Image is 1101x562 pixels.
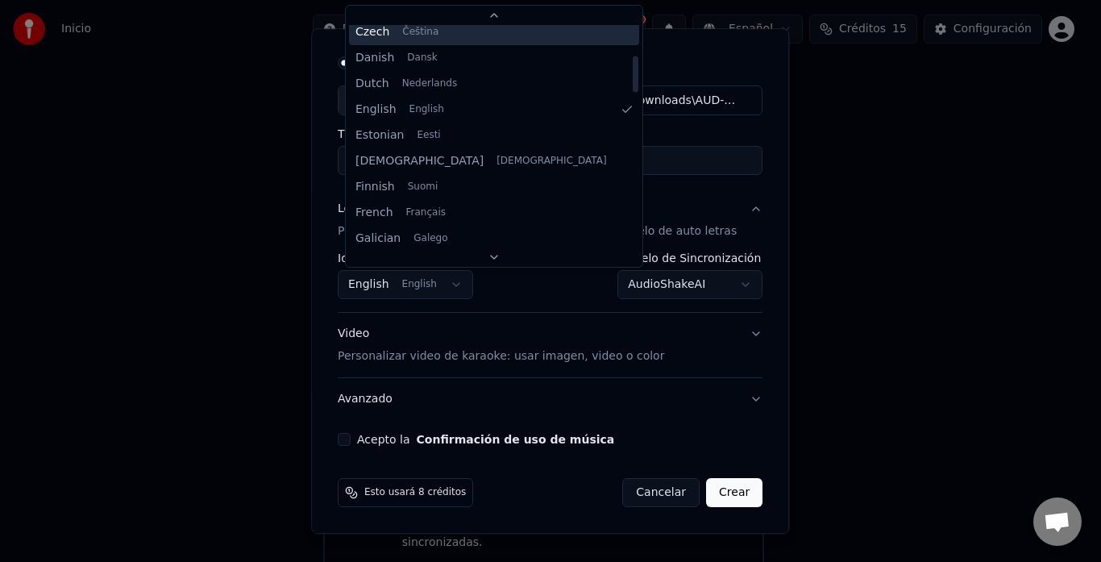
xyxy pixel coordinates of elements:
span: Estonian [355,127,404,144]
span: Finnish [355,179,395,195]
span: [DEMOGRAPHIC_DATA] [355,153,484,169]
span: Danish [355,50,394,66]
span: Dansk [407,52,437,65]
span: Czech [355,24,389,40]
span: Français [406,206,446,219]
span: [DEMOGRAPHIC_DATA] [496,155,606,168]
span: Dutch [355,76,389,92]
span: Galego [413,232,447,245]
span: English [355,102,397,118]
span: French [355,205,393,221]
span: Eesti [417,129,440,142]
span: Suomi [408,181,438,194]
span: English [409,103,444,116]
span: Čeština [402,26,438,39]
span: Galician [355,231,401,247]
span: Nederlands [402,77,457,90]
